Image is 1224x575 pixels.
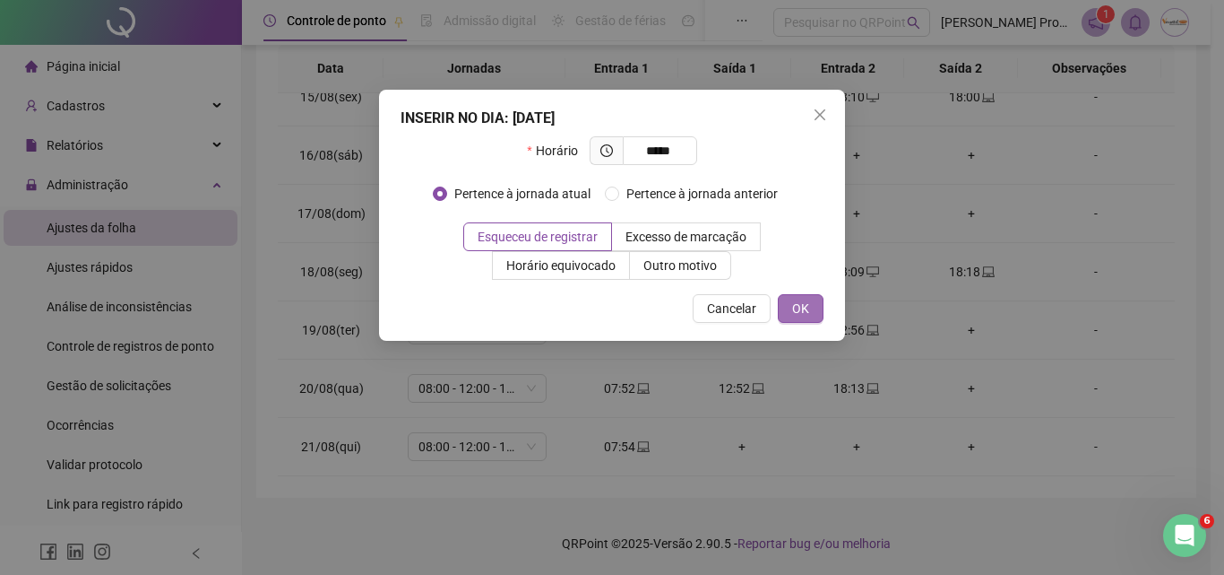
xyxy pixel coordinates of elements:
[506,258,616,273] span: Horário equivocado
[401,108,823,129] div: INSERIR NO DIA : [DATE]
[813,108,827,122] span: close
[778,294,823,323] button: OK
[600,144,613,157] span: clock-circle
[806,100,834,129] button: Close
[625,230,746,244] span: Excesso de marcação
[619,184,785,204] span: Pertence à jornada anterior
[643,258,717,273] span: Outro motivo
[527,136,589,165] label: Horário
[1163,514,1206,557] iframe: Intercom live chat
[478,230,598,244] span: Esqueceu de registrar
[792,299,809,318] span: OK
[1200,514,1214,528] span: 6
[707,299,756,318] span: Cancelar
[447,184,598,204] span: Pertence à jornada atual
[693,294,771,323] button: Cancelar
